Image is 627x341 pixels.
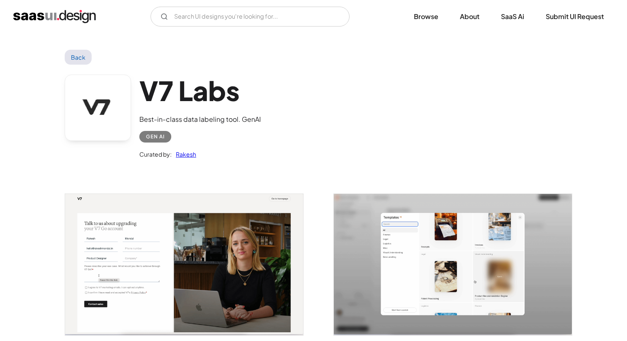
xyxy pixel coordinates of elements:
[172,149,196,159] a: Rakesh
[450,7,489,26] a: About
[139,75,261,106] h1: V7 Labs
[139,114,261,124] div: Best-in-class data labeling tool. GenAI
[65,194,303,335] img: 674fe7eebfccbb95edab8bb0_V7-contact%20Sales.png
[65,50,92,65] a: Back
[151,7,350,27] input: Search UI designs you're looking for...
[146,132,165,142] div: Gen AI
[334,194,572,335] a: open lightbox
[151,7,350,27] form: Email Form
[404,7,448,26] a: Browse
[536,7,614,26] a: Submit UI Request
[334,194,572,335] img: 674fe7ee2c52970f63baff58_V7-Templates.png
[139,149,172,159] div: Curated by:
[491,7,534,26] a: SaaS Ai
[13,10,96,23] a: home
[65,194,303,335] a: open lightbox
